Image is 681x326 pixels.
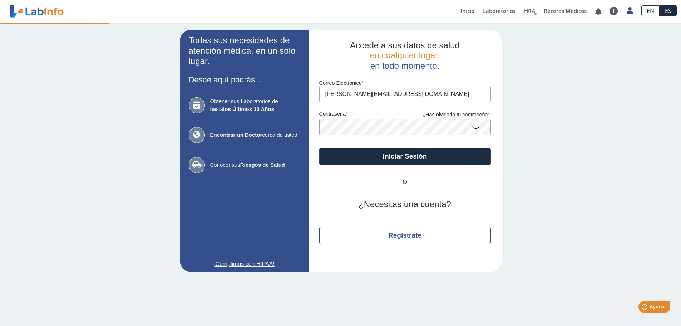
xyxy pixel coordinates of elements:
span: cerca de usted [210,131,300,139]
button: Regístrate [319,227,491,244]
label: contraseña [319,111,405,119]
span: en todo momento. [370,61,439,70]
span: Conocer sus [210,161,300,169]
span: O [384,178,426,186]
b: Encontrar un Doctor [210,132,262,138]
a: ¿Has olvidado tu contraseña? [405,111,491,119]
h2: Todas sus necesidades de atención médica, en un solo lugar. [189,35,300,66]
b: los Últimos 10 Años [223,106,274,112]
h3: Desde aquí podrás... [189,75,300,84]
span: Obtener sus Laboratorios de hasta [210,97,300,113]
span: Accede a sus datos de salud [350,40,460,50]
b: Riesgos de Salud [240,162,285,168]
h2: ¿Necesitas una cuenta? [319,199,491,210]
span: HRA [524,7,535,14]
label: Correo Electronico [319,80,491,86]
span: en cualquier lugar, [370,50,440,60]
button: Iniciar Sesión [319,148,491,165]
iframe: Help widget launcher [617,298,673,318]
a: ¡Cumplimos con HIPAA! [189,260,300,268]
a: EN [641,5,660,16]
a: ES [660,5,677,16]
